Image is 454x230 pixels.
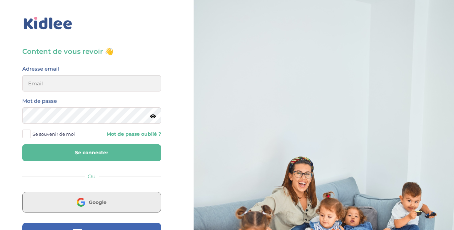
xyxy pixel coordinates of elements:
[22,47,161,56] h3: Content de vous revoir 👋
[22,75,161,92] input: Email
[77,198,85,206] img: google.png
[22,204,161,210] a: Google
[89,199,107,206] span: Google
[22,15,74,31] img: logo_kidlee_bleu
[22,97,57,106] label: Mot de passe
[33,130,75,138] span: Se souvenir de moi
[22,144,161,161] button: Se connecter
[97,131,161,137] a: Mot de passe oublié ?
[22,192,161,213] button: Google
[88,173,96,180] span: Ou
[22,64,59,73] label: Adresse email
